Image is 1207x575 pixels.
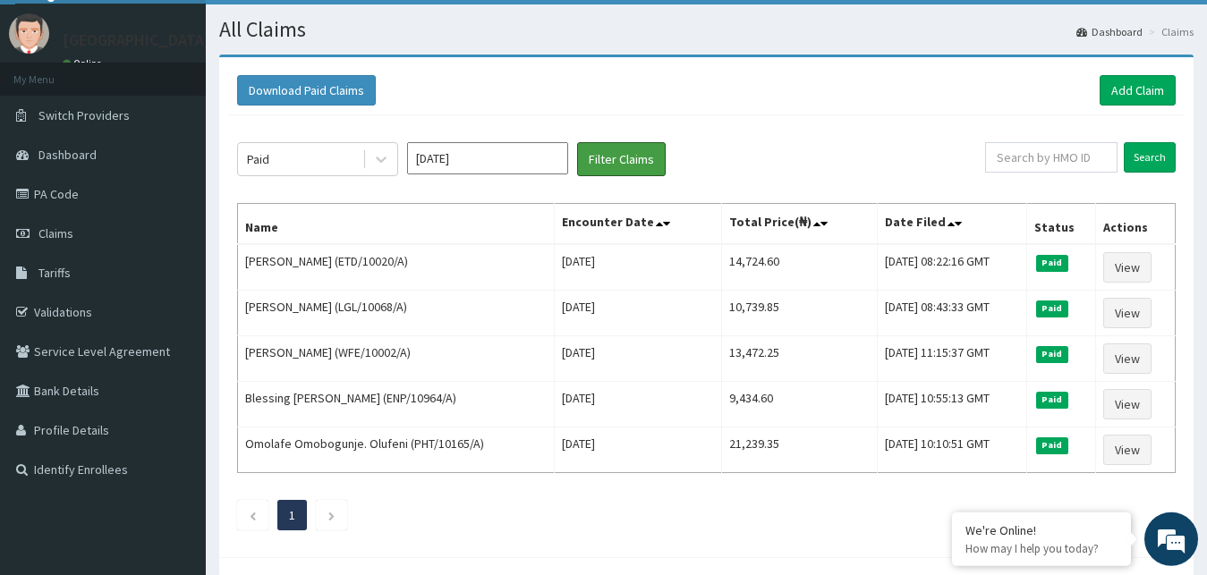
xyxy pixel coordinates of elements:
input: Search [1124,142,1176,173]
span: Paid [1036,346,1068,362]
img: d_794563401_company_1708531726252_794563401 [33,89,72,134]
td: 21,239.35 [722,427,877,473]
td: [DATE] 08:43:33 GMT [877,291,1026,336]
a: View [1103,389,1152,419]
th: Actions [1096,204,1176,245]
span: Claims [38,225,73,241]
div: Chat with us now [93,100,301,123]
a: View [1103,343,1152,374]
th: Name [238,204,555,245]
td: Omolafe Omobogunje. Olufeni (PHT/10165/A) [238,427,555,473]
a: View [1103,298,1152,328]
td: 9,434.60 [722,382,877,427]
th: Status [1027,204,1096,245]
td: [DATE] 10:55:13 GMT [877,382,1026,427]
span: We're online! [104,173,247,354]
div: Paid [247,150,269,168]
p: [GEOGRAPHIC_DATA] [63,32,210,48]
input: Select Month and Year [407,142,568,174]
td: [DATE] 10:10:51 GMT [877,427,1026,473]
td: 10,739.85 [722,291,877,336]
button: Download Paid Claims [237,75,376,106]
td: [PERSON_NAME] (WFE/10002/A) [238,336,555,382]
img: User Image [9,13,49,54]
span: Paid [1036,437,1068,453]
span: Tariffs [38,265,71,281]
td: [DATE] 11:15:37 GMT [877,336,1026,382]
li: Claims [1144,24,1194,39]
div: Minimize live chat window [293,9,336,52]
span: Paid [1036,392,1068,408]
a: View [1103,435,1152,465]
th: Total Price(₦) [722,204,877,245]
a: Add Claim [1100,75,1176,106]
td: [PERSON_NAME] (LGL/10068/A) [238,291,555,336]
a: Page 1 is your current page [289,507,295,523]
th: Date Filed [877,204,1026,245]
td: [DATE] [555,244,722,291]
span: Dashboard [38,147,97,163]
td: [PERSON_NAME] (ETD/10020/A) [238,244,555,291]
td: [DATE] [555,291,722,336]
a: Previous page [249,507,257,523]
div: We're Online! [965,522,1118,538]
td: [DATE] [555,382,722,427]
td: [DATE] [555,336,722,382]
td: 14,724.60 [722,244,877,291]
a: Next page [327,507,336,523]
a: Dashboard [1076,24,1143,39]
td: [DATE] [555,427,722,473]
textarea: Type your message and hit 'Enter' [9,385,341,447]
td: [DATE] 08:22:16 GMT [877,244,1026,291]
th: Encounter Date [555,204,722,245]
h1: All Claims [219,18,1194,41]
span: Paid [1036,300,1068,317]
span: Paid [1036,255,1068,271]
span: Switch Providers [38,107,130,123]
button: Filter Claims [577,142,666,176]
input: Search by HMO ID [985,142,1118,173]
a: Online [63,57,106,70]
td: Blessing [PERSON_NAME] (ENP/10964/A) [238,382,555,427]
a: View [1103,252,1152,283]
p: How may I help you today? [965,541,1118,556]
td: 13,472.25 [722,336,877,382]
